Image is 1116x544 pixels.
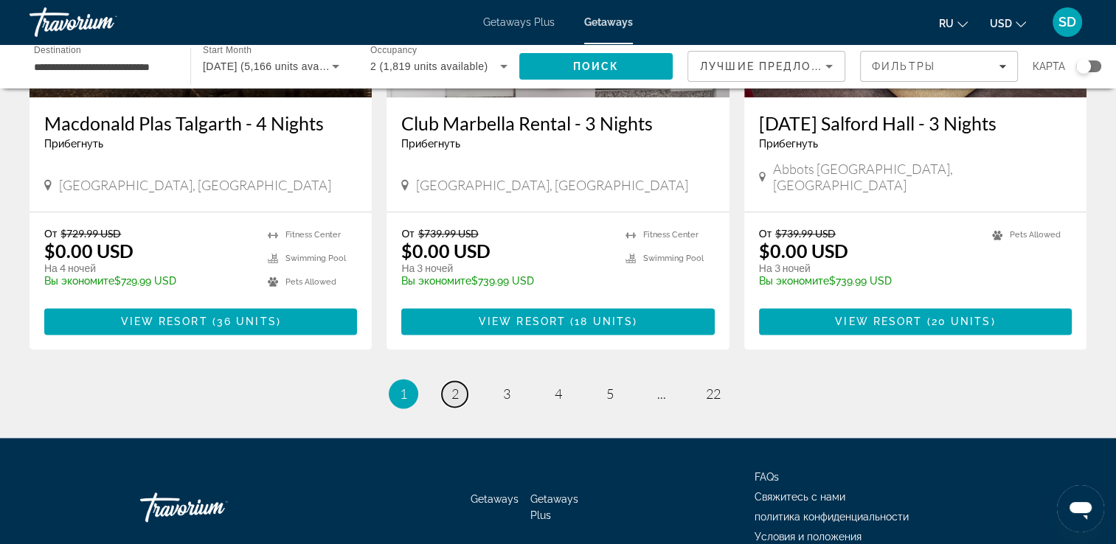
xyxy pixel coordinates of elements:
[706,386,721,402] span: 22
[60,227,121,240] span: $729.99 USD
[140,485,288,529] a: Go Home
[759,227,772,240] span: От
[575,315,633,327] span: 18 units
[44,112,357,134] a: Macdonald Plas Talgarth - 4 Nights
[483,16,555,28] a: Getaways Plus
[759,240,848,262] p: $0.00 USD
[285,277,336,287] span: Pets Allowed
[759,262,977,275] p: На 3 ночей
[755,471,779,483] a: FAQs
[1057,485,1104,532] iframe: Кнопка запуска окна обмена сообщениями
[584,16,633,28] a: Getaways
[775,227,836,240] span: $739.99 USD
[759,275,829,287] span: Вы экономите
[401,240,491,262] p: $0.00 USD
[835,315,922,327] span: View Resort
[759,275,977,287] p: $739.99 USD
[217,315,277,327] span: 36 units
[203,46,252,55] span: Start Month
[872,60,935,72] span: Фильтры
[700,60,857,72] span: Лучшие предложения
[1048,7,1086,38] button: User Menu
[44,275,253,287] p: $729.99 USD
[939,13,968,34] button: Change language
[922,315,995,327] span: ( )
[203,60,349,72] span: [DATE] (5,166 units available)
[990,13,1026,34] button: Change currency
[418,227,479,240] span: $739.99 USD
[860,51,1018,82] button: Filters
[990,18,1012,29] span: USD
[401,138,460,150] span: Прибегнуть
[44,308,357,335] button: View Resort(36 units)
[759,308,1072,335] button: View Resort(20 units)
[755,511,909,523] a: политика конфиденциальности
[643,230,699,240] span: Fitness Center
[401,275,471,287] span: Вы экономите
[44,275,114,287] span: Вы экономите
[401,112,714,134] a: Club Marbella Rental - 3 Nights
[401,262,610,275] p: На 3 ночей
[932,315,991,327] span: 20 units
[285,230,341,240] span: Fitness Center
[121,315,208,327] span: View Resort
[657,386,666,402] span: ...
[755,531,862,543] a: Условия и положения
[519,53,673,80] button: Search
[285,254,346,263] span: Swimming Pool
[370,60,488,72] span: 2 (1,819 units available)
[566,315,637,327] span: ( )
[401,275,610,287] p: $739.99 USD
[59,177,331,193] span: [GEOGRAPHIC_DATA], [GEOGRAPHIC_DATA]
[1010,230,1061,240] span: Pets Allowed
[30,3,177,41] a: Travorium
[1058,15,1076,29] span: SD
[555,386,562,402] span: 4
[755,491,845,503] a: Свяжитесь с нами
[401,308,714,335] button: View Resort(18 units)
[479,315,566,327] span: View Resort
[208,315,281,327] span: ( )
[471,493,519,505] a: Getaways
[759,138,818,150] span: Прибегнуть
[643,254,704,263] span: Swimming Pool
[451,386,459,402] span: 2
[34,58,171,76] input: Select destination
[416,177,688,193] span: [GEOGRAPHIC_DATA], [GEOGRAPHIC_DATA]
[759,112,1072,134] a: [DATE] Salford Hall - 3 Nights
[939,18,954,29] span: ru
[530,493,578,521] a: Getaways Plus
[503,386,510,402] span: 3
[370,46,417,55] span: Occupancy
[1033,56,1065,77] span: карта
[44,138,103,150] span: Прибегнуть
[401,227,414,240] span: От
[573,60,620,72] span: Поиск
[700,57,833,75] mat-select: Sort by
[44,227,57,240] span: От
[44,240,134,262] p: $0.00 USD
[44,262,253,275] p: На 4 ночей
[34,45,81,55] span: Destination
[30,379,1086,408] nav: Pagination
[400,386,407,402] span: 1
[606,386,614,402] span: 5
[773,161,1072,193] span: Abbots [GEOGRAPHIC_DATA], [GEOGRAPHIC_DATA]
